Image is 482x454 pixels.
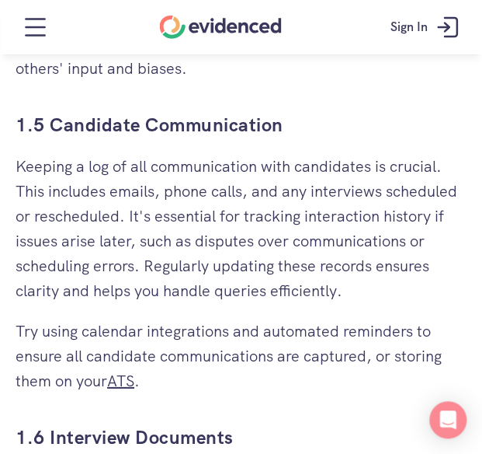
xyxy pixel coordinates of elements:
a: 1.6 Interview Documents [16,425,234,449]
a: 1.5 Candidate Communication [16,113,283,137]
a: ATS [107,371,134,391]
a: Sign In [379,4,474,51]
div: Open Intercom Messenger [429,401,466,438]
a: Home [160,16,282,39]
p: Try using calendar integrations and automated reminders to ensure all candidate communications ar... [16,319,466,393]
p: Sign In [390,17,428,37]
p: Keeping a log of all communication with candidates is crucial. This includes emails, phone calls,... [16,154,466,303]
